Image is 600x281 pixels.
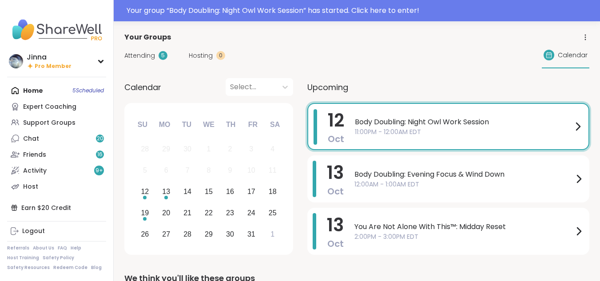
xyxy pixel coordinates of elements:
div: Choose Saturday, October 18th, 2025 [263,182,282,202]
div: Tu [177,115,196,135]
div: month 2025-10 [134,139,283,245]
div: 22 [205,207,213,219]
div: 21 [183,207,191,219]
div: 20 [162,207,170,219]
span: Oct [328,133,344,145]
div: 17 [247,186,255,198]
div: Your group “ Body Doubling: Night Owl Work Session ” has started. Click here to enter! [127,5,595,16]
div: Sa [265,115,285,135]
div: 11 [269,164,277,176]
div: Choose Friday, October 31st, 2025 [242,225,261,244]
span: 2:00PM - 3:00PM EDT [354,232,573,241]
img: ShareWell Nav Logo [7,14,106,45]
div: Activity [23,166,47,175]
div: 30 [183,143,191,155]
span: Pro Member [35,63,72,70]
div: 25 [269,207,277,219]
div: 23 [226,207,234,219]
div: Th [221,115,241,135]
span: Hosting [189,51,213,60]
div: 29 [205,228,213,240]
div: Not available Tuesday, September 30th, 2025 [178,140,197,159]
div: Support Groups [23,119,75,127]
div: 29 [162,143,170,155]
img: Jinna [9,54,23,68]
div: 30 [226,228,234,240]
div: Logout [22,227,45,236]
div: Not available Sunday, October 5th, 2025 [135,161,155,180]
div: 1 [270,228,274,240]
div: 7 [186,164,190,176]
div: Jinna [27,52,72,62]
div: Choose Wednesday, October 29th, 2025 [199,225,219,244]
a: Help [71,245,81,251]
div: 4 [270,143,274,155]
a: Redeem Code [53,265,87,271]
div: 15 [205,186,213,198]
div: 0 [216,51,225,60]
div: 10 [247,164,255,176]
div: Not available Monday, September 29th, 2025 [157,140,176,159]
span: Oct [327,185,344,198]
div: Not available Saturday, October 11th, 2025 [263,161,282,180]
div: Host [23,182,38,191]
div: 5 [143,164,147,176]
div: 26 [141,228,149,240]
div: Choose Thursday, October 16th, 2025 [221,182,240,202]
div: 28 [141,143,149,155]
div: 9 [228,164,232,176]
a: Safety Resources [7,265,50,271]
span: Attending [124,51,155,60]
div: Su [133,115,152,135]
span: Body Doubling: Night Owl Work Session [355,117,572,127]
div: Friends [23,150,46,159]
div: 13 [162,186,170,198]
div: Choose Monday, October 27th, 2025 [157,225,176,244]
div: Not available Sunday, September 28th, 2025 [135,140,155,159]
div: Choose Thursday, October 30th, 2025 [221,225,240,244]
div: 8 [207,164,211,176]
div: Not available Saturday, October 4th, 2025 [263,140,282,159]
div: Chat [23,135,39,143]
div: 24 [247,207,255,219]
span: 9 + [95,167,103,174]
div: Choose Sunday, October 12th, 2025 [135,182,155,202]
span: 13 [327,160,344,185]
div: 18 [269,186,277,198]
span: 20 [97,135,103,142]
a: Friends16 [7,146,106,162]
div: 16 [226,186,234,198]
div: Not available Monday, October 6th, 2025 [157,161,176,180]
div: Fr [243,115,262,135]
div: Not available Wednesday, October 1st, 2025 [199,140,219,159]
div: Not available Tuesday, October 7th, 2025 [178,161,197,180]
div: 28 [183,228,191,240]
div: Choose Sunday, October 19th, 2025 [135,203,155,222]
div: 27 [162,228,170,240]
div: Choose Wednesday, October 22nd, 2025 [199,203,219,222]
a: Support Groups [7,115,106,131]
div: Choose Saturday, October 25th, 2025 [263,203,282,222]
span: You Are Not Alone With This™: Midday Reset [354,222,573,232]
span: Calendar [558,51,588,60]
div: 12 [141,186,149,198]
div: Not available Friday, October 3rd, 2025 [242,140,261,159]
div: Choose Monday, October 20th, 2025 [157,203,176,222]
span: 11:00PM - 12:00AM EDT [355,127,572,137]
span: 12 [328,108,344,133]
a: About Us [33,245,54,251]
div: 14 [183,186,191,198]
div: Choose Thursday, October 23rd, 2025 [221,203,240,222]
div: Choose Tuesday, October 28th, 2025 [178,225,197,244]
div: Choose Friday, October 24th, 2025 [242,203,261,222]
a: Referrals [7,245,29,251]
a: Activity9+ [7,162,106,178]
div: 31 [247,228,255,240]
div: 19 [141,207,149,219]
span: 13 [327,213,344,237]
a: Host Training [7,255,39,261]
div: 6 [164,164,168,176]
div: Earn $20 Credit [7,200,106,216]
a: FAQ [58,245,67,251]
span: Upcoming [307,81,348,93]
